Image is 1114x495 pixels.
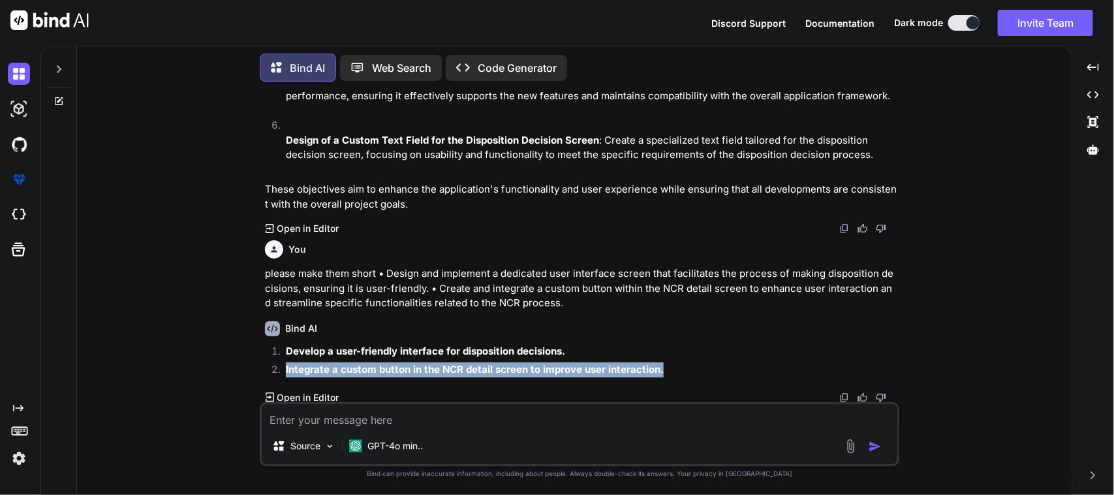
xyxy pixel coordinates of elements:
img: copy [839,392,850,403]
p: please make them short • Design and implement a dedicated user interface screen that facilitates ... [265,266,897,311]
img: settings [8,447,30,470]
p: Open in Editor [277,222,339,235]
button: Documentation [805,16,874,30]
img: githubDark [8,133,30,155]
img: premium [8,168,30,191]
p: Code Generator [478,60,557,76]
img: darkAi-studio [8,98,30,120]
span: Discord Support [711,18,786,29]
p: Web Search [372,60,431,76]
h6: You [288,243,306,256]
h6: Bind AI [285,322,317,335]
img: GPT-4o mini [349,439,362,453]
strong: Design of a Custom Text Field for the Disposition Decision Screen [286,134,599,146]
img: dislike [876,392,886,403]
p: Open in Editor [277,391,339,404]
strong: Develop a user-friendly interface for disposition decisions. [286,345,565,357]
span: Documentation [805,18,874,29]
p: GPT-4o min.. [367,439,423,453]
p: Bind AI [290,60,325,76]
p: Source [290,439,320,453]
img: icon [869,440,882,453]
img: Bind AI [10,10,89,30]
p: : Create a specialized text field tailored for the disposition decision screen, focusing on usabi... [286,133,897,163]
button: Invite Team [998,10,1093,36]
p: Bind can provide inaccurate information, including about people. Always double-check its answers.... [260,469,899,479]
strong: Integrate a custom button in the NCR detail screen to improve user interaction. [286,363,664,375]
img: like [858,392,868,403]
img: copy [839,223,850,234]
button: Discord Support [711,16,786,30]
img: darkChat [8,63,30,85]
p: These objectives aim to enhance the application's functionality and user experience while ensurin... [265,182,897,212]
img: like [858,223,868,234]
img: cloudideIcon [8,204,30,226]
img: dislike [876,223,886,234]
span: Dark mode [894,16,943,29]
img: attachment [843,439,858,454]
img: Pick Models [324,441,335,452]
